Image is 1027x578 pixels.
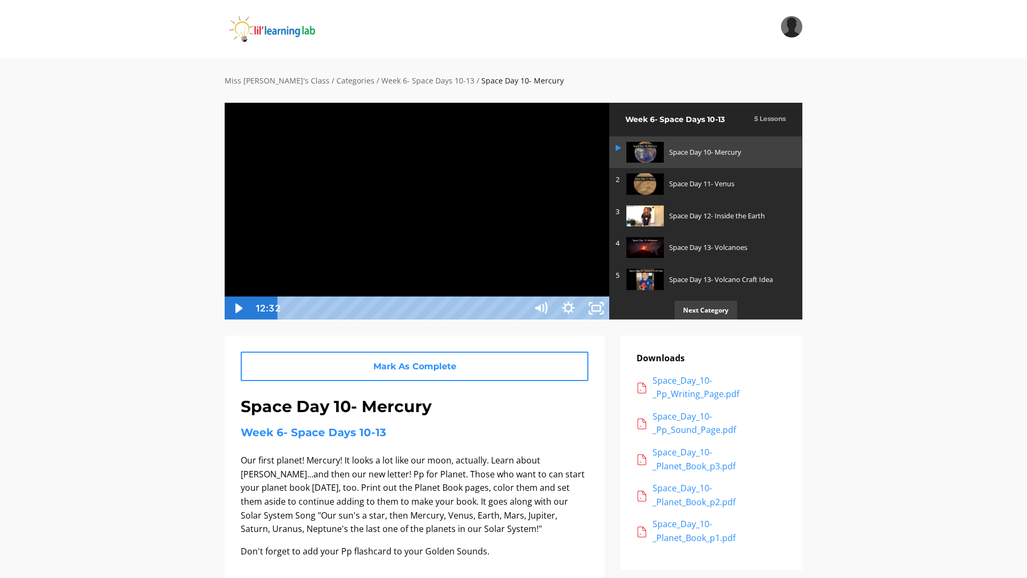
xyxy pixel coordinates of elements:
a: Mark As Complete [241,352,588,381]
img: xOE9NNpBT7acTPxTR4Qs_3a584457f588aa76e7a4f3b419f8dd9ec66242b6.jpg [626,142,664,163]
button: Unfullscreen [582,296,610,320]
a: Space_Day_10-_Planet_Book_p2.pdf [637,482,786,509]
button: Show settings menu [554,296,582,320]
img: acrobat.png [637,454,647,465]
a: Space_Day_10-_Pp_Sound_Page.pdf [637,410,786,437]
p: Don't forget to add your Pp flashcard to your Golden Sounds. [241,545,588,559]
p: Space Day 11- Venus [669,178,790,189]
a: Categories [336,75,374,86]
img: acrobat.png [637,527,647,537]
a: Next Category [609,295,802,325]
a: 2 Space Day 11- Venus [609,168,802,200]
div: / [477,75,479,87]
p: 4 [616,238,621,249]
img: SD16n0KqRVm6lUX4nKUn_1AC74753-5EFC-43FD-8480-56D2607F2DF3.jpeg [626,269,664,290]
a: Miss [PERSON_NAME]'s Class [225,75,329,86]
button: Mute [526,296,554,320]
p: 5 [616,270,621,281]
p: 3 [616,206,621,217]
div: Playbar [288,296,519,320]
img: acrobat.png [637,491,647,501]
a: 4 Space Day 13- Volcanoes [609,232,802,263]
p: Next Category [675,301,737,320]
p: 2 [616,174,621,185]
a: 5 Space Day 13- Volcano Craft Idea [609,263,802,295]
img: tcNzdihKQrqt4RlZoMW8_a9f09cd8bed4471d38b1a04a801fb4b794be9a2f.jpg [626,173,664,194]
img: ea8a9580-258d-4c0e-a731-685353de4fdb.jpg [626,206,664,226]
div: Space_Day_10-_Planet_Book_p3.pdf [653,446,786,473]
img: acrobat.png [637,419,647,429]
div: Space Day 10- Mercury [481,75,564,87]
h3: 5 Lessons [754,113,786,124]
img: LFY2kLsdTkZFBkJzY300_7EEFA81C-B6C5-4CB6-8D6D-E26BFF6F626F.jpeg [626,237,664,258]
img: acrobat.png [637,383,647,393]
h2: Week 6- Space Days 10-13 [625,113,749,125]
a: 3 Space Day 12- Inside the Earth [609,200,802,232]
a: Space_Day_10-_Planet_Book_p1.pdf [637,518,786,545]
button: Play Video [224,296,252,320]
p: Space Day 13- Volcanoes [669,242,790,253]
div: Space_Day_10-_Pp_Sound_Page.pdf [653,410,786,437]
a: Week 6- Space Days 10-13 [241,426,386,439]
h1: Space Day 10- Mercury [241,394,588,420]
div: Space_Day_10-_Planet_Book_p2.pdf [653,482,786,509]
p: Our first planet! Mercury! It looks a lot like our moon, actually. Learn about [PERSON_NAME]...an... [241,454,588,536]
p: Space Day 10- Mercury [669,147,790,158]
a: Space_Day_10-_Planet_Book_p3.pdf [637,446,786,473]
div: Space_Day_10-_Pp_Writing_Page.pdf [653,374,786,401]
a: Space_Day_10-_Pp_Writing_Page.pdf [637,374,786,401]
p: Space Day 12- Inside the Earth [669,210,790,222]
p: Downloads [637,352,786,366]
img: iJObvVIsTmeLBah9dr2P_logo_360x80.png [225,16,347,43]
p: Space Day 13- Volcano Craft Idea [669,274,790,285]
a: Space Day 10- Mercury [609,136,802,168]
a: Week 6- Space Days 10-13 [381,75,474,86]
div: / [377,75,379,87]
div: Space_Day_10-_Planet_Book_p1.pdf [653,518,786,545]
div: / [332,75,334,87]
img: b69540b4e3c2b2a40aee966d5313ed02 [781,16,802,37]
